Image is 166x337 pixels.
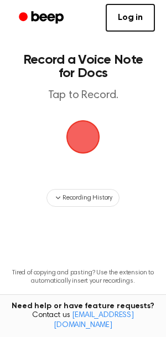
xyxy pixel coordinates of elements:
img: Beep Logo [66,120,100,154]
a: [EMAIL_ADDRESS][DOMAIN_NAME] [54,312,134,329]
span: Recording History [63,193,112,203]
h1: Record a Voice Note for Docs [20,53,146,80]
p: Tap to Record. [20,89,146,103]
p: Tired of copying and pasting? Use the extension to automatically insert your recordings. [9,269,157,285]
a: Beep [11,7,74,29]
a: Log in [106,4,155,32]
button: Recording History [46,189,120,207]
span: Contact us [7,311,159,330]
